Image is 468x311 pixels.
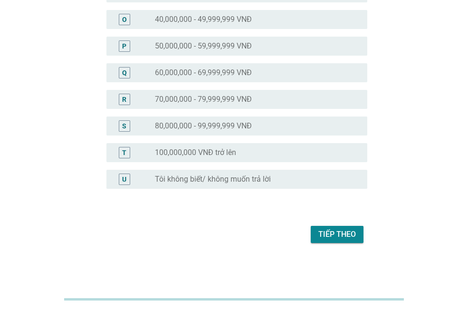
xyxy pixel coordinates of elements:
[122,94,126,104] div: R
[122,68,127,78] div: Q
[122,174,126,184] div: U
[155,15,252,24] label: 40,000,000 - 49,999,999 VNĐ
[311,226,363,243] button: Tiếp theo
[122,41,126,51] div: P
[318,229,356,240] div: Tiếp theo
[155,121,252,131] label: 80,000,000 - 99,999,999 VNĐ
[155,148,236,157] label: 100,000,000 VNĐ trở lên
[122,121,126,131] div: S
[155,68,252,78] label: 60,000,000 - 69,999,999 VNĐ
[155,175,271,184] label: Tôi không biết/ không muốn trả lời
[155,41,252,51] label: 50,000,000 - 59,999,999 VNĐ
[155,95,252,104] label: 70,000,000 - 79,999,999 VNĐ
[122,14,127,24] div: O
[122,147,126,157] div: T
